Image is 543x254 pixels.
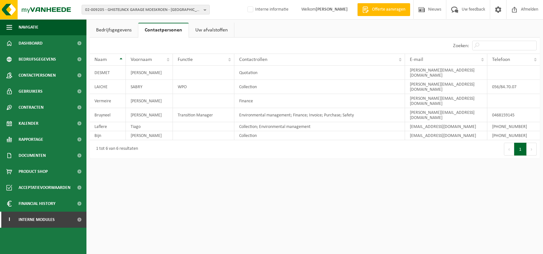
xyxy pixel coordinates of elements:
button: Next [527,143,537,156]
span: Naam [94,57,107,62]
button: 1 [514,143,527,156]
span: Rapportage [19,131,43,148]
td: Environmental management; Finance; Invoice; Purchase; Safety [234,108,405,122]
td: LAICHE [90,80,126,94]
span: Bedrijfsgegevens [19,51,56,67]
td: Collection [234,80,405,94]
span: Voornaam [131,57,152,62]
span: Interne modules [19,212,55,228]
a: Uw afvalstoffen [189,23,234,38]
td: [EMAIL_ADDRESS][DOMAIN_NAME] [405,131,487,140]
span: Financial History [19,196,55,212]
td: [PERSON_NAME] [126,108,173,122]
a: Bedrijfsgegevens [90,23,138,38]
td: [EMAIL_ADDRESS][DOMAIN_NAME] [405,122,487,131]
td: Laflere [90,122,126,131]
td: Tiago [126,122,173,131]
td: Collection; Environmental management [234,122,405,131]
td: [PERSON_NAME][EMAIL_ADDRESS][DOMAIN_NAME] [405,80,487,94]
td: Bruyneel [90,108,126,122]
td: Finance [234,94,405,108]
span: Kalender [19,115,38,131]
td: DESMET [90,66,126,80]
td: 0468159145 [487,108,540,122]
span: E-mail [410,57,423,62]
span: Offerte aanvragen [370,6,407,13]
a: Offerte aanvragen [357,3,410,16]
td: Transition Manager [173,108,234,122]
span: 02-009205 - GHISTELINCK GARAGE MOESKROEN - [GEOGRAPHIC_DATA] [85,5,201,15]
td: [PERSON_NAME][EMAIL_ADDRESS][DOMAIN_NAME] [405,66,487,80]
span: Acceptatievoorwaarden [19,180,70,196]
td: [PERSON_NAME][EMAIL_ADDRESS][DOMAIN_NAME] [405,94,487,108]
span: Gebruikers [19,83,43,99]
span: Navigatie [19,19,38,35]
td: [PERSON_NAME] [126,131,173,140]
span: I [6,212,12,228]
td: SABRY [126,80,173,94]
button: Previous [504,143,514,156]
td: 056/84.70.07 [487,80,540,94]
td: [PERSON_NAME][EMAIL_ADDRESS][DOMAIN_NAME] [405,108,487,122]
div: 1 tot 6 van 6 resultaten [93,143,138,155]
td: Vermeire [90,94,126,108]
td: Collection [234,131,405,140]
label: Zoeken: [453,43,469,48]
span: Product Shop [19,164,48,180]
td: WPO [173,80,234,94]
span: Documenten [19,148,46,164]
span: Contactpersonen [19,67,56,83]
span: Contactrollen [239,57,267,62]
span: Telefoon [492,57,510,62]
span: Functie [178,57,193,62]
a: Contactpersonen [138,23,189,38]
span: Dashboard [19,35,43,51]
td: [PHONE_NUMBER] [487,122,540,131]
td: Quotation [234,66,405,80]
label: Interne informatie [246,5,288,14]
strong: [PERSON_NAME] [316,7,348,12]
td: Bijn [90,131,126,140]
td: [PHONE_NUMBER] [487,131,540,140]
span: Contracten [19,99,44,115]
td: [PERSON_NAME] [126,66,173,80]
button: 02-009205 - GHISTELINCK GARAGE MOESKROEN - [GEOGRAPHIC_DATA] [82,5,210,14]
td: [PERSON_NAME] [126,94,173,108]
